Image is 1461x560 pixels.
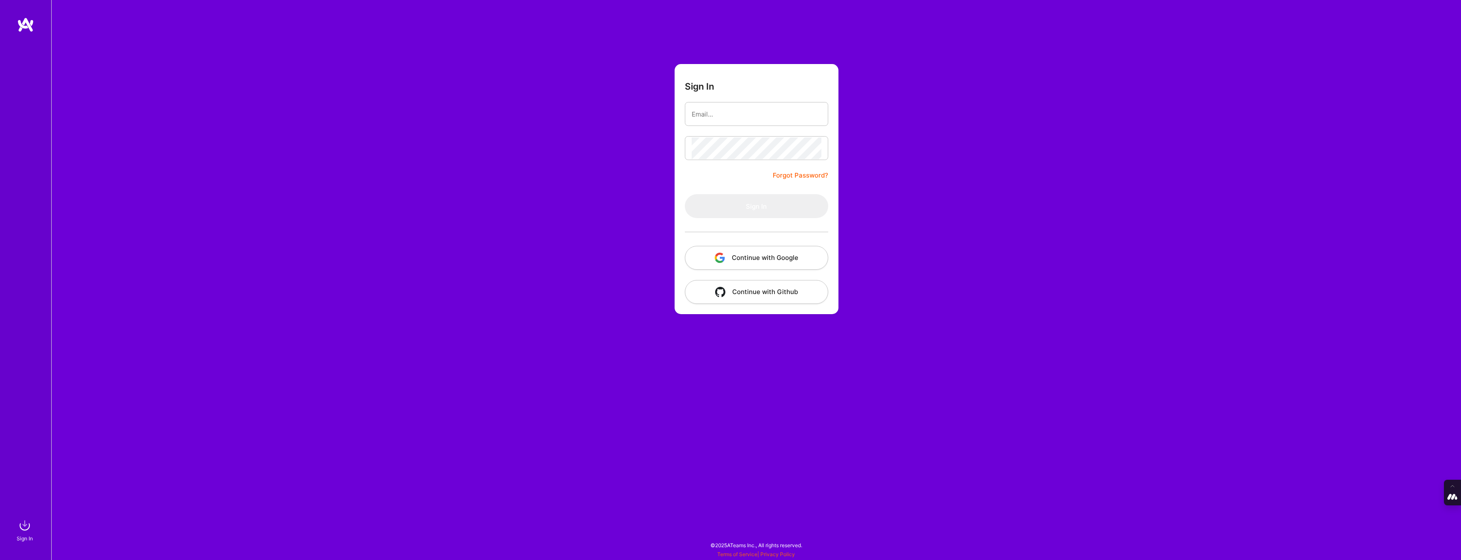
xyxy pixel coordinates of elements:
[16,517,33,534] img: sign in
[760,551,795,557] a: Privacy Policy
[715,287,725,297] img: icon
[715,253,725,263] img: icon
[717,551,757,557] a: Terms of Service
[685,280,828,304] button: Continue with Github
[685,81,714,92] h3: Sign In
[717,551,795,557] span: |
[18,517,33,543] a: sign inSign In
[685,246,828,270] button: Continue with Google
[51,534,1461,556] div: © 2025 ATeams Inc., All rights reserved.
[685,194,828,218] button: Sign In
[773,170,828,181] a: Forgot Password?
[17,17,34,32] img: logo
[17,534,33,543] div: Sign In
[692,103,821,125] input: Email...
